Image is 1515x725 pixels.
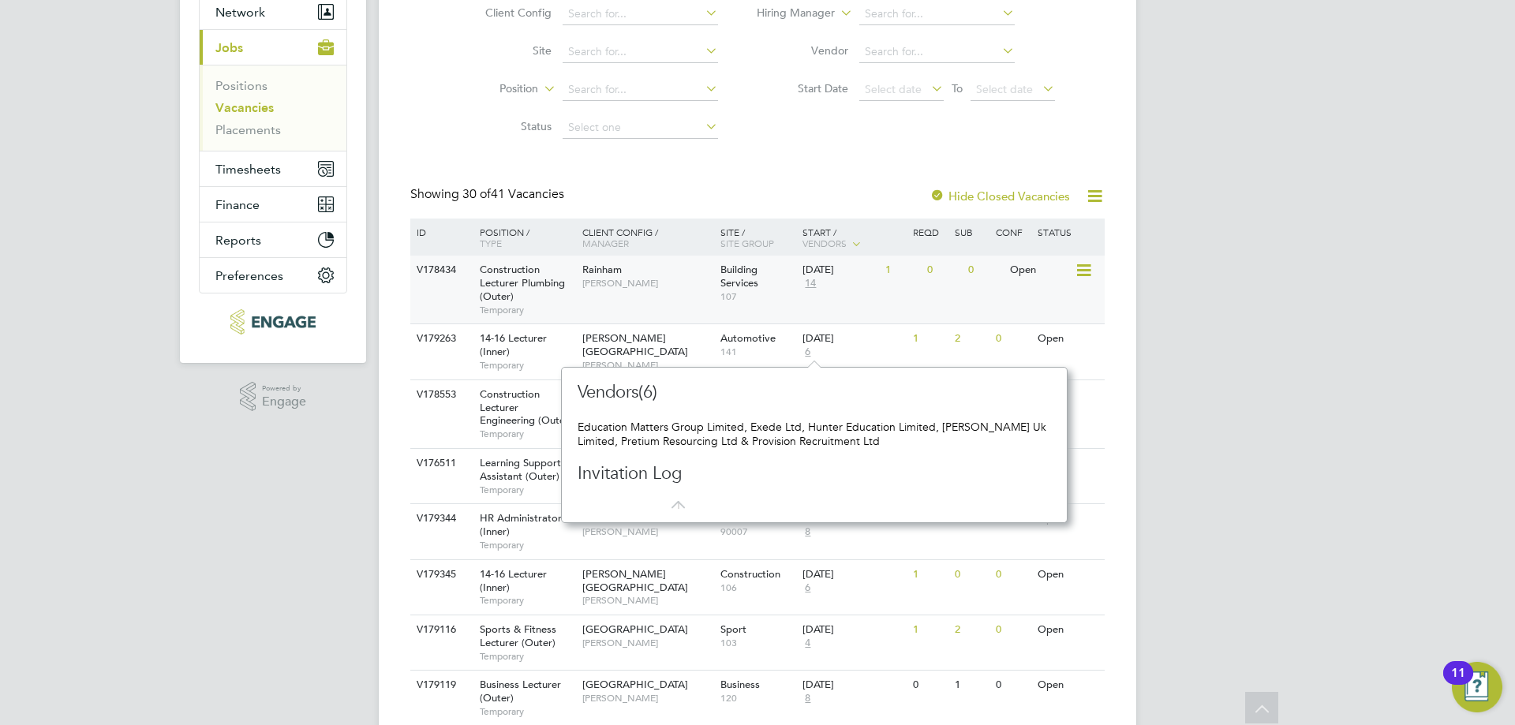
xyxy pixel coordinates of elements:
span: Finance [215,197,260,212]
span: Sports & Fitness Lecturer (Outer) [480,622,556,649]
div: Start / [799,219,909,258]
input: Search for... [859,41,1015,63]
span: Temporary [480,650,574,663]
span: Construction Lecturer Engineering (Outer) [480,387,572,428]
div: ID [413,219,468,245]
span: Network [215,5,265,20]
div: V176511 [413,449,468,478]
span: 30 of [462,186,491,202]
span: 107 [720,290,795,303]
div: Education Matters Group Limited, Exede Ltd, Hunter Education Limited, [PERSON_NAME] Uk Limited, P... [578,420,1051,448]
span: Jobs [215,40,243,55]
span: Type [480,237,502,249]
button: Reports [200,222,346,257]
div: [DATE] [802,263,877,277]
div: 0 [909,671,950,700]
div: V179344 [413,504,468,533]
div: Open [1034,560,1102,589]
label: Status [461,119,552,133]
span: [GEOGRAPHIC_DATA] [582,678,688,691]
div: 0 [951,560,992,589]
div: 1 [909,324,950,353]
span: 90007 [720,525,795,538]
span: 8 [802,525,813,539]
span: Powered by [262,382,306,395]
a: Powered byEngage [240,382,307,412]
span: 106 [720,581,795,594]
span: [PERSON_NAME] [582,637,713,649]
span: 4 [802,637,813,650]
span: 120 [720,692,795,704]
span: [PERSON_NAME][GEOGRAPHIC_DATA] [582,567,688,594]
div: Open [1034,671,1102,700]
button: Open Resource Center, 11 new notifications [1452,662,1502,712]
div: 0 [964,256,1005,285]
span: 6 [802,346,813,359]
div: Conf [992,219,1033,245]
span: Business [720,678,760,691]
span: [PERSON_NAME][GEOGRAPHIC_DATA] [582,331,688,358]
div: Sub [951,219,992,245]
div: 0 [992,615,1033,645]
span: To [947,78,967,99]
input: Search for... [563,41,718,63]
button: Finance [200,187,346,222]
span: Temporary [480,539,574,551]
div: Open [1034,615,1102,645]
span: Sport [720,622,746,636]
div: Status [1034,219,1102,245]
span: [PERSON_NAME] [582,594,713,607]
span: 8 [802,692,813,705]
div: Position / [468,219,578,256]
a: Positions [215,78,267,93]
span: Temporary [480,484,574,496]
div: 1 [909,615,950,645]
span: Timesheets [215,162,281,177]
div: V179345 [413,560,468,589]
div: 2 [951,615,992,645]
span: Rainham [582,263,622,276]
span: 141 [720,346,795,358]
span: Site Group [720,237,774,249]
span: [PERSON_NAME] [582,359,713,372]
div: 0 [923,256,964,285]
span: Automotive [720,331,776,345]
div: 11 [1451,673,1465,693]
span: 14-16 Lecturer (Inner) [480,567,547,594]
span: Temporary [480,304,574,316]
label: Client Config [461,6,552,20]
label: Hide Closed Vacancies [930,189,1070,204]
h3: Vendors(6) [578,381,854,404]
span: Construction Lecturer Plumbing (Outer) [480,263,565,303]
img: xede-logo-retina.png [230,309,315,334]
label: Hiring Manager [744,6,835,21]
span: Temporary [480,359,574,372]
div: [DATE] [802,332,905,346]
button: Preferences [200,258,346,293]
div: V178553 [413,380,468,409]
label: Position [447,81,538,97]
div: V179263 [413,324,468,353]
div: V179119 [413,671,468,700]
span: Select date [976,82,1033,96]
input: Search for... [859,3,1015,25]
div: 0 [992,324,1033,353]
a: Placements [215,122,281,137]
span: 103 [720,637,795,649]
div: Reqd [909,219,950,245]
div: Client Config / [578,219,716,256]
span: Construction [720,567,780,581]
span: Building Services [720,263,758,290]
span: Preferences [215,268,283,283]
span: Engage [262,395,306,409]
button: Jobs [200,30,346,65]
div: 1 [909,560,950,589]
button: Timesheets [200,151,346,186]
input: Search for... [563,79,718,101]
div: [DATE] [802,623,905,637]
input: Select one [563,117,718,139]
div: Site / [716,219,799,256]
div: 1 [951,671,992,700]
span: 14-16 Lecturer (Inner) [480,331,547,358]
span: Temporary [480,428,574,440]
